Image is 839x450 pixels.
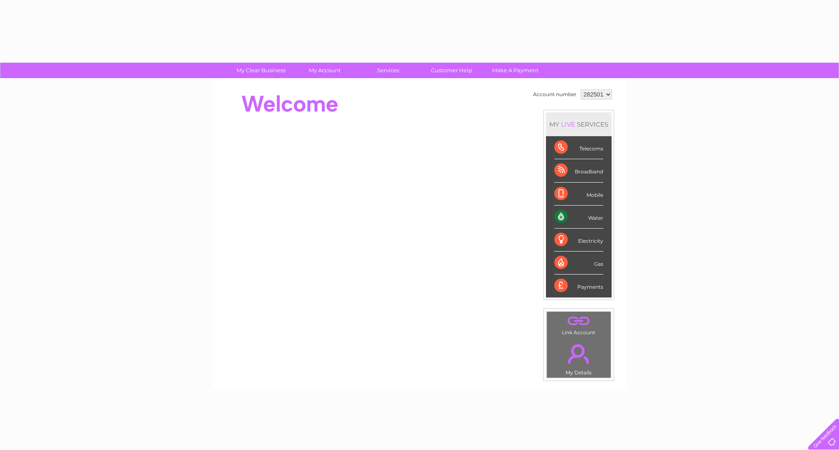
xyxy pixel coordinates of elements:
div: Payments [554,275,603,297]
a: My Clear Business [227,63,296,78]
div: Telecoms [554,136,603,159]
td: Link Account [546,311,611,338]
div: Electricity [554,229,603,252]
div: Mobile [554,183,603,206]
a: Make A Payment [481,63,550,78]
a: Customer Help [417,63,486,78]
td: Account number [531,87,579,102]
div: Gas [554,252,603,275]
div: Broadband [554,159,603,182]
a: . [549,314,609,328]
a: . [549,339,609,369]
a: Services [354,63,423,78]
td: My Details [546,337,611,378]
div: Water [554,206,603,229]
a: My Account [290,63,359,78]
div: LIVE [559,120,577,128]
div: MY SERVICES [546,112,612,136]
